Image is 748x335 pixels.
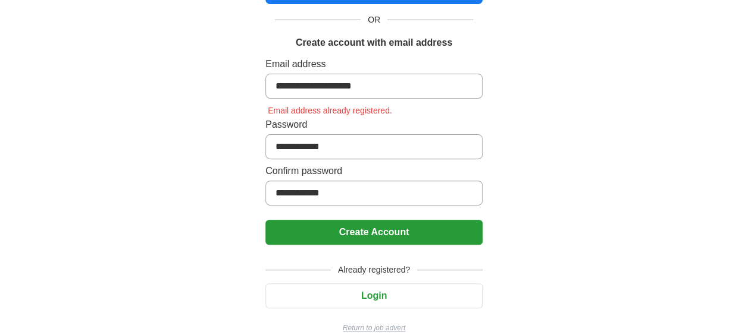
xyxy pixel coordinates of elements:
[265,164,483,178] label: Confirm password
[331,264,417,276] span: Already registered?
[265,118,483,132] label: Password
[296,36,452,50] h1: Create account with email address
[265,323,483,333] a: Return to job advert
[265,57,483,71] label: Email address
[265,220,483,245] button: Create Account
[361,14,387,26] span: OR
[265,290,483,301] a: Login
[265,106,395,115] span: Email address already registered.
[265,283,483,308] button: Login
